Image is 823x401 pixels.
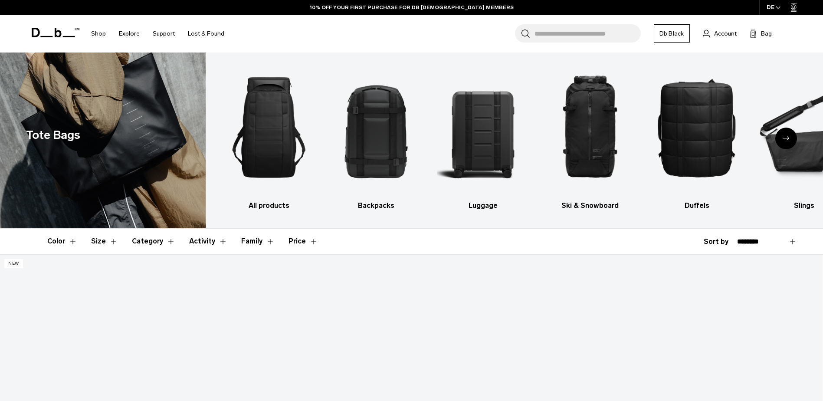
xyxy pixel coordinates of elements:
[544,59,636,211] a: Db Ski & Snowboard
[223,59,315,196] img: Db
[189,229,227,254] button: Toggle Filter
[47,229,77,254] button: Toggle Filter
[132,229,175,254] button: Toggle Filter
[775,128,797,149] div: Next slide
[91,229,118,254] button: Toggle Filter
[330,59,422,196] img: Db
[119,18,140,49] a: Explore
[437,59,529,211] a: Db Luggage
[703,28,737,39] a: Account
[241,229,275,254] button: Toggle Filter
[437,200,529,211] h3: Luggage
[544,59,636,211] li: 4 / 10
[651,59,743,211] a: Db Duffels
[651,200,743,211] h3: Duffels
[330,59,422,211] li: 2 / 10
[654,24,690,43] a: Db Black
[223,59,315,211] li: 1 / 10
[26,126,80,144] h1: Tote Bags
[750,28,772,39] button: Bag
[437,59,529,196] img: Db
[437,59,529,211] li: 3 / 10
[4,259,23,268] p: New
[330,200,422,211] h3: Backpacks
[223,200,315,211] h3: All products
[310,3,514,11] a: 10% OFF YOUR FIRST PURCHASE FOR DB [DEMOGRAPHIC_DATA] MEMBERS
[544,59,636,196] img: Db
[544,200,636,211] h3: Ski & Snowboard
[289,229,318,254] button: Toggle Price
[651,59,743,196] img: Db
[330,59,422,211] a: Db Backpacks
[153,18,175,49] a: Support
[714,29,737,38] span: Account
[188,18,224,49] a: Lost & Found
[85,15,231,53] nav: Main Navigation
[223,59,315,211] a: Db All products
[761,29,772,38] span: Bag
[651,59,743,211] li: 5 / 10
[91,18,106,49] a: Shop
